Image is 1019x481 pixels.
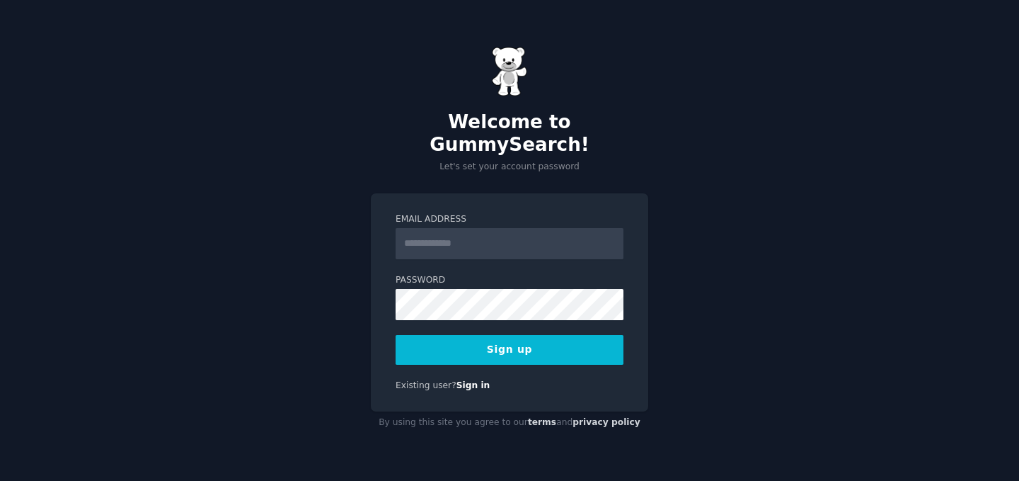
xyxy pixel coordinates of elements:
button: Sign up [396,335,623,365]
a: Sign in [456,380,490,390]
img: Gummy Bear [492,47,527,96]
label: Password [396,274,623,287]
a: privacy policy [572,417,640,427]
span: Existing user? [396,380,456,390]
h2: Welcome to GummySearch! [371,111,648,156]
div: By using this site you agree to our and [371,412,648,434]
a: terms [528,417,556,427]
label: Email Address [396,213,623,226]
p: Let's set your account password [371,161,648,174]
